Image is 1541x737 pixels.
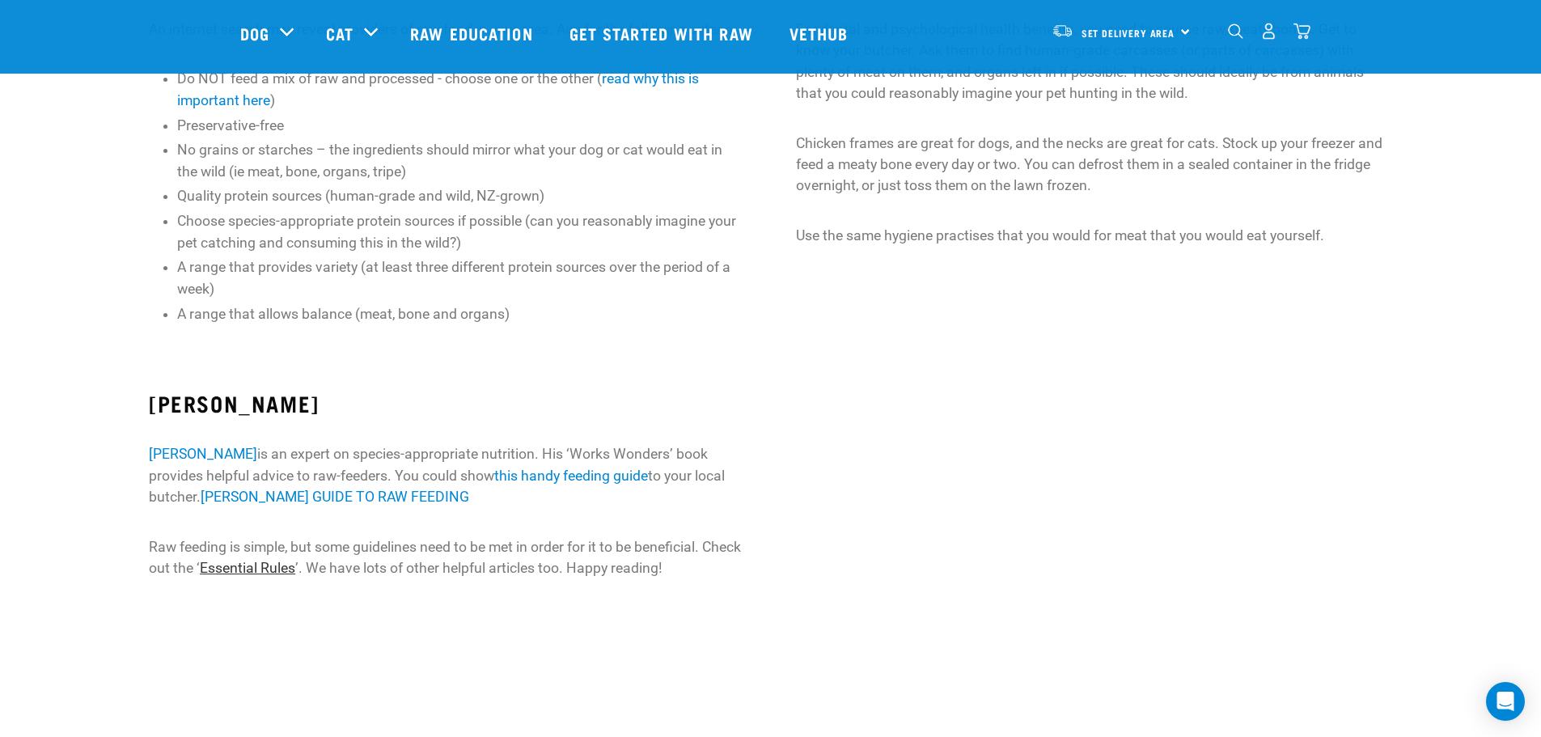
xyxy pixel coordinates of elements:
[200,560,295,576] a: Essential Rules
[177,210,744,253] li: Choose species-appropriate protein sources if possible (can you reasonably imagine your pet catch...
[1082,30,1175,36] span: Set Delivery Area
[1260,23,1277,40] img: user.png
[1293,23,1310,40] img: home-icon@2x.png
[149,446,257,462] a: [PERSON_NAME]
[326,21,353,45] a: Cat
[240,21,269,45] a: Dog
[796,225,1391,246] p: Use the same hygiene practises that you would for meat that you would eat yourself.
[796,133,1391,197] p: Chicken frames are great for dogs, and the necks are great for cats. Stock up your freezer and fe...
[177,256,744,299] li: A range that provides variety (at least three different protein sources over the period of a week)
[773,1,869,66] a: Vethub
[1486,682,1525,721] div: Open Intercom Messenger
[149,536,744,579] p: Raw feeding is simple, but some guidelines need to be met in order for it to be beneficial. Check...
[177,303,744,324] li: A range that allows balance (meat, bone and organs)
[201,489,469,505] a: [PERSON_NAME] GUIDE TO RAW FEEDING
[1228,23,1243,39] img: home-icon-1@2x.png
[553,1,773,66] a: Get started with Raw
[177,68,744,111] li: Do NOT feed a mix of raw and processed - choose one or the other ( )
[394,1,552,66] a: Raw Education
[177,185,744,206] li: Quality protein sources (human-grade and wild, NZ-grown)
[149,391,744,416] h3: [PERSON_NAME]
[177,115,744,136] li: Preservative-free
[494,468,648,484] a: this handy feeding guide
[177,139,744,182] li: No grains or starches – the ingredients should mirror what your dog or cat would eat in the wild ...
[177,70,699,108] a: read why this is important here
[149,443,744,507] p: is an expert on species-appropriate nutrition. His ‘Works Wonders’ book provides helpful advice t...
[1052,23,1073,38] img: van-moving.png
